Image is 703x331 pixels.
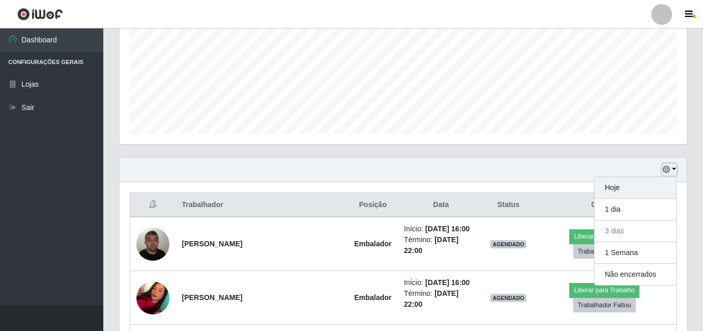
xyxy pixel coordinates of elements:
th: Opções [533,193,676,217]
th: Status [484,193,533,217]
time: [DATE] 16:00 [425,278,470,287]
th: Data [398,193,484,217]
img: 1714957062897.jpeg [136,222,169,266]
strong: [PERSON_NAME] [182,240,242,248]
button: Trabalhador Faltou [573,244,636,259]
li: Início: [404,224,478,234]
button: Trabalhador Faltou [573,298,636,312]
img: CoreUI Logo [17,8,63,21]
li: Término: [404,234,478,256]
span: AGENDADO [490,294,526,302]
li: Início: [404,277,478,288]
button: Hoje [595,177,676,199]
img: 1733184056200.jpeg [136,276,169,320]
th: Trabalhador [176,193,348,217]
button: Liberar para Trabalho [569,229,639,244]
th: Posição [348,193,398,217]
button: 1 Semana [595,242,676,264]
button: 1 dia [595,199,676,220]
span: AGENDADO [490,240,526,248]
strong: Embalador [354,293,392,302]
button: Liberar para Trabalho [569,283,639,297]
li: Término: [404,288,478,310]
button: 3 dias [595,220,676,242]
time: [DATE] 16:00 [425,225,470,233]
strong: Embalador [354,240,392,248]
button: Não encerrados [595,264,676,285]
strong: [PERSON_NAME] [182,293,242,302]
